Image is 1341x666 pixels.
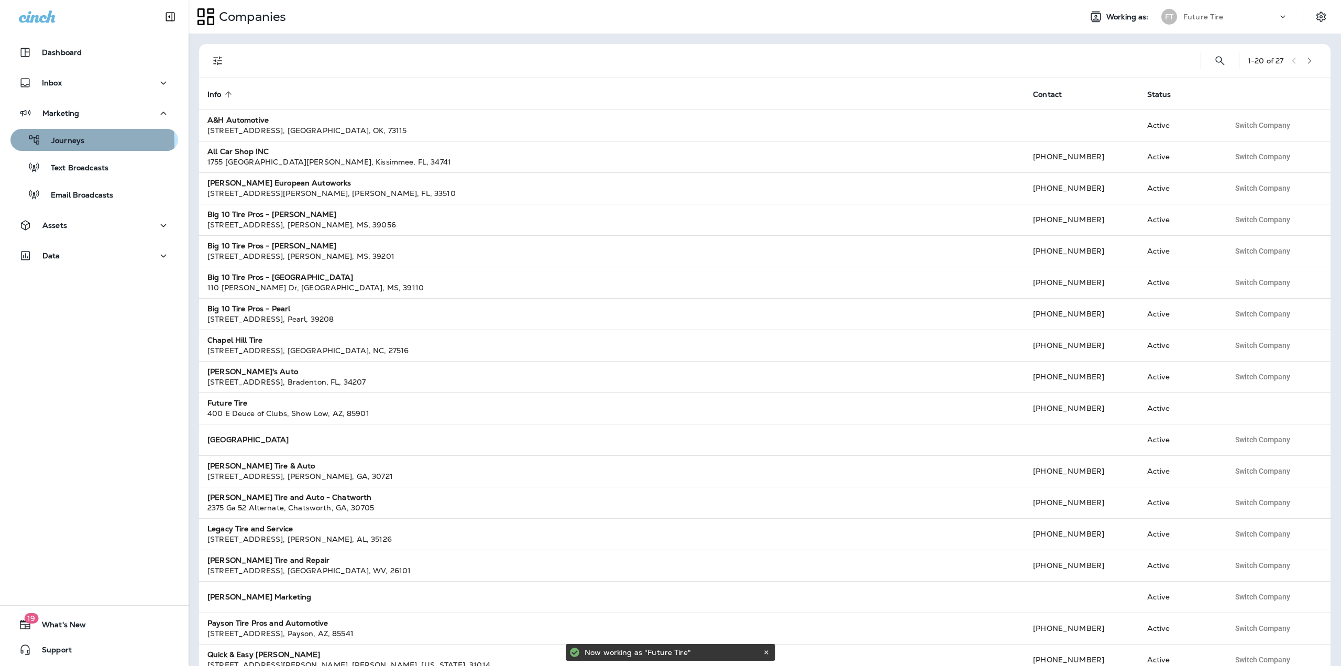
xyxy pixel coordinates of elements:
[1033,90,1062,99] span: Contact
[42,252,60,260] p: Data
[585,644,761,661] div: Now working as "Future Tire"
[207,471,1016,482] div: [STREET_ADDRESS] , [PERSON_NAME] , GA , 30721
[1139,455,1222,487] td: Active
[1235,216,1290,223] span: Switch Company
[1106,13,1151,21] span: Working as:
[1139,424,1222,455] td: Active
[207,493,371,502] strong: [PERSON_NAME] Tire and Auto - Chatworth
[1229,212,1296,227] button: Switch Company
[1235,247,1290,255] span: Switch Company
[1235,656,1290,663] span: Switch Company
[1025,141,1139,172] td: [PHONE_NUMBER]
[1147,90,1185,99] span: Status
[1025,550,1139,581] td: [PHONE_NUMBER]
[40,163,108,173] p: Text Broadcasts
[1229,495,1296,510] button: Switch Company
[1139,361,1222,392] td: Active
[1248,57,1283,65] div: 1 - 20 of 27
[1025,613,1139,644] td: [PHONE_NUMBER]
[10,129,178,151] button: Journeys
[1139,487,1222,518] td: Active
[207,377,1016,387] div: [STREET_ADDRESS] , Bradenton , FL , 34207
[1025,361,1139,392] td: [PHONE_NUMBER]
[1025,298,1139,330] td: [PHONE_NUMBER]
[207,90,222,99] span: Info
[31,646,72,658] span: Support
[207,367,298,376] strong: [PERSON_NAME]'s Auto
[1229,306,1296,322] button: Switch Company
[42,109,79,117] p: Marketing
[207,314,1016,324] div: [STREET_ADDRESS] , Pearl , 39208
[1229,432,1296,447] button: Switch Company
[207,618,328,628] strong: Payson Tire Pros and Automotive
[1235,310,1290,318] span: Switch Company
[1139,392,1222,424] td: Active
[31,620,86,633] span: What's New
[207,503,1016,513] div: 2375 Ga 52 Alternate , Chatsworth , GA , 30705
[1139,330,1222,361] td: Active
[207,210,336,219] strong: Big 10 Tire Pros - [PERSON_NAME]
[10,183,178,205] button: Email Broadcasts
[1139,550,1222,581] td: Active
[1025,172,1139,204] td: [PHONE_NUMBER]
[41,136,84,146] p: Journeys
[207,220,1016,230] div: [STREET_ADDRESS] , [PERSON_NAME] , MS , 39056
[1229,589,1296,605] button: Switch Company
[40,191,113,201] p: Email Broadcasts
[1033,90,1075,99] span: Contact
[207,565,1016,576] div: [STREET_ADDRESS] , [GEOGRAPHIC_DATA] , WV , 26101
[156,6,185,27] button: Collapse Sidebar
[1235,530,1290,538] span: Switch Company
[1235,153,1290,160] span: Switch Company
[207,115,269,125] strong: A&H Automotive
[1139,518,1222,550] td: Active
[207,628,1016,639] div: [STREET_ADDRESS] , Payson , AZ , 85541
[1025,204,1139,235] td: [PHONE_NUMBER]
[1235,122,1290,129] span: Switch Company
[207,125,1016,136] div: [STREET_ADDRESS] , [GEOGRAPHIC_DATA] , OK , 73115
[1229,180,1296,196] button: Switch Company
[1139,267,1222,298] td: Active
[207,335,262,345] strong: Chapel Hill Tire
[207,408,1016,419] div: 400 E Deuce of Clubs , Show Low , AZ , 85901
[207,157,1016,167] div: 1755 [GEOGRAPHIC_DATA][PERSON_NAME] , Kissimmee , FL , 34741
[207,147,269,156] strong: All Car Shop INC
[1229,275,1296,290] button: Switch Company
[207,398,248,408] strong: Future Tire
[1139,298,1222,330] td: Active
[1235,342,1290,349] span: Switch Company
[215,9,286,25] p: Companies
[1139,141,1222,172] td: Active
[207,251,1016,261] div: [STREET_ADDRESS] , [PERSON_NAME] , MS , 39201
[1235,467,1290,475] span: Switch Company
[207,241,336,250] strong: Big 10 Tire Pros - [PERSON_NAME]
[1235,279,1290,286] span: Switch Company
[207,90,235,99] span: Info
[207,592,311,602] strong: [PERSON_NAME] Marketing
[10,639,178,660] button: Support
[1025,518,1139,550] td: [PHONE_NUMBER]
[24,613,38,624] span: 19
[1235,562,1290,569] span: Switch Company
[1025,487,1139,518] td: [PHONE_NUMBER]
[1139,172,1222,204] td: Active
[207,524,293,533] strong: Legacy Tire and Service
[1025,392,1139,424] td: [PHONE_NUMBER]
[1025,455,1139,487] td: [PHONE_NUMBER]
[10,614,178,635] button: 19What's New
[1229,369,1296,385] button: Switch Company
[1210,50,1230,71] button: Search Companies
[42,48,82,57] p: Dashboard
[10,72,178,93] button: Inbox
[1139,613,1222,644] td: Active
[1229,558,1296,573] button: Switch Company
[1235,625,1290,632] span: Switch Company
[1183,13,1224,21] p: Future Tire
[1235,436,1290,443] span: Switch Company
[1229,620,1296,636] button: Switch Company
[10,245,178,266] button: Data
[207,461,315,471] strong: [PERSON_NAME] Tire & Auto
[1139,204,1222,235] td: Active
[1235,184,1290,192] span: Switch Company
[1229,337,1296,353] button: Switch Company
